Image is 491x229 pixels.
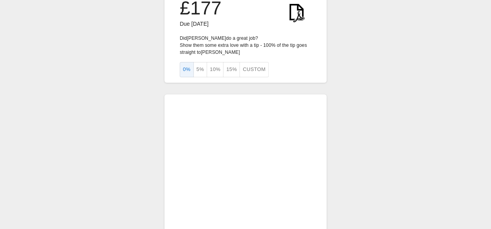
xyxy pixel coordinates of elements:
[180,35,311,56] p: Did [PERSON_NAME] do a great job? Show them some extra love with a tip - 100% of the tip goes str...
[180,21,209,27] span: Due [DATE]
[223,62,240,77] button: 15%
[239,62,268,77] button: Custom
[207,62,223,77] button: 10%
[180,62,194,77] button: 0%
[193,62,207,77] button: 5%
